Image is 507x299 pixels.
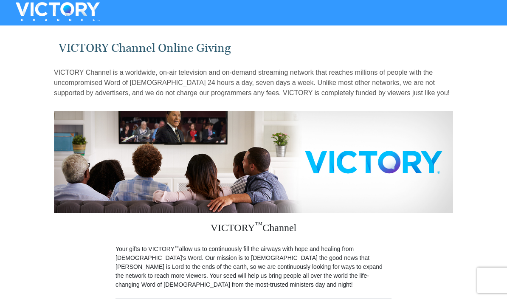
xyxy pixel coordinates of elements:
[54,68,453,98] p: VICTORY Channel is a worldwide, on-air television and on-demand streaming network that reaches mi...
[175,245,179,250] sup: ™
[59,41,449,55] h1: VICTORY Channel Online Giving
[255,220,263,229] sup: ™
[5,2,111,21] img: VICTORYTHON - VICTORY Channel
[115,245,392,289] p: Your gifts to VICTORY allow us to continuously fill the airways with hope and healing from [DEMOG...
[115,213,392,245] h3: VICTORY Channel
